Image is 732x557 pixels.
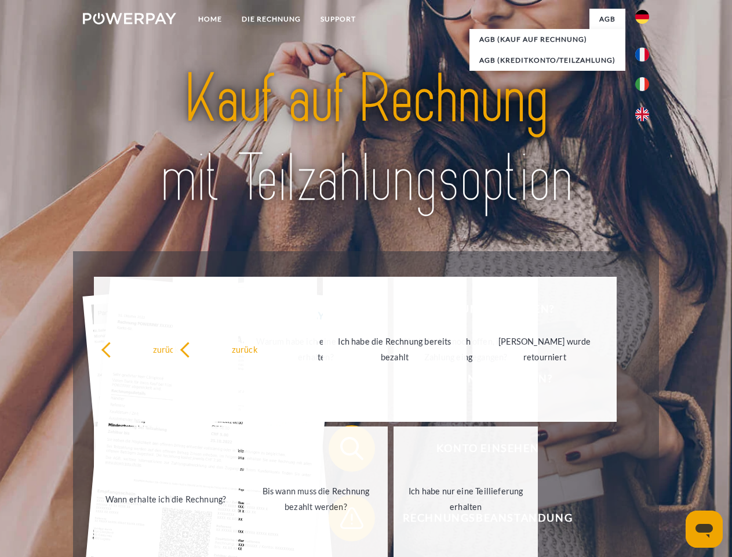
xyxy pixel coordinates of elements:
[635,48,649,62] img: fr
[469,29,625,50] a: AGB (Kauf auf Rechnung)
[251,483,381,515] div: Bis wann muss die Rechnung bezahlt werden?
[311,9,366,30] a: SUPPORT
[180,341,310,357] div: zurück
[686,511,723,548] iframe: Schaltfläche zum Öffnen des Messaging-Fensters
[83,13,176,24] img: logo-powerpay-white.svg
[188,9,232,30] a: Home
[111,56,621,222] img: title-powerpay_de.svg
[232,9,311,30] a: DIE RECHNUNG
[469,50,625,71] a: AGB (Kreditkonto/Teilzahlung)
[400,483,531,515] div: Ich habe nur eine Teillieferung erhalten
[589,9,625,30] a: agb
[479,334,610,365] div: [PERSON_NAME] wurde retourniert
[635,10,649,24] img: de
[635,107,649,121] img: en
[635,77,649,91] img: it
[330,334,460,365] div: Ich habe die Rechnung bereits bezahlt
[101,491,231,507] div: Wann erhalte ich die Rechnung?
[101,341,231,357] div: zurück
